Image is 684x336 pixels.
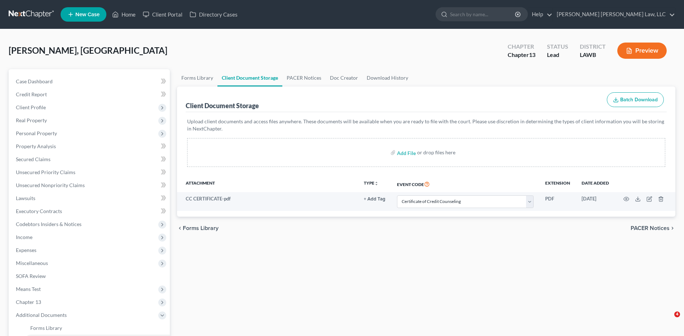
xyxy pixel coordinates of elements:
[631,225,675,231] button: PACER Notices chevron_right
[16,143,56,149] span: Property Analysis
[16,169,75,175] span: Unsecured Priority Claims
[576,192,615,211] td: [DATE]
[217,69,282,87] a: Client Document Storage
[16,130,57,136] span: Personal Property
[10,166,170,179] a: Unsecured Priority Claims
[10,179,170,192] a: Unsecured Nonpriority Claims
[16,91,47,97] span: Credit Report
[16,234,32,240] span: Income
[547,43,568,51] div: Status
[16,299,41,305] span: Chapter 13
[75,12,100,17] span: New Case
[391,176,539,192] th: Event Code
[528,8,552,21] a: Help
[529,51,535,58] span: 13
[508,51,535,59] div: Chapter
[177,69,217,87] a: Forms Library
[607,92,664,107] button: Batch Download
[16,286,41,292] span: Means Test
[580,43,606,51] div: District
[16,208,62,214] span: Executory Contracts
[16,260,48,266] span: Miscellaneous
[16,247,36,253] span: Expenses
[177,225,219,231] button: chevron_left Forms Library
[109,8,139,21] a: Home
[183,225,219,231] span: Forms Library
[631,225,670,231] span: PACER Notices
[364,197,385,202] button: + Add Tag
[450,8,516,21] input: Search by name...
[10,205,170,218] a: Executory Contracts
[10,270,170,283] a: SOFA Review
[16,117,47,123] span: Real Property
[617,43,667,59] button: Preview
[326,69,362,87] a: Doc Creator
[25,322,170,335] a: Forms Library
[539,192,576,211] td: PDF
[16,221,81,227] span: Codebtors Insiders & Notices
[674,311,680,317] span: 4
[10,153,170,166] a: Secured Claims
[187,118,665,132] p: Upload client documents and access files anywhere. These documents will be available when you are...
[576,176,615,192] th: Date added
[16,273,46,279] span: SOFA Review
[580,51,606,59] div: LAWB
[16,182,85,188] span: Unsecured Nonpriority Claims
[177,176,358,192] th: Attachment
[16,104,46,110] span: Client Profile
[539,176,576,192] th: Extension
[620,97,658,103] span: Batch Download
[374,181,379,186] i: unfold_more
[670,225,675,231] i: chevron_right
[16,312,67,318] span: Additional Documents
[139,8,186,21] a: Client Portal
[9,45,167,56] span: [PERSON_NAME], [GEOGRAPHIC_DATA]
[186,101,259,110] div: Client Document Storage
[177,192,358,211] td: CC CERTIFICATE-pdf
[10,192,170,205] a: Lawsuits
[547,51,568,59] div: Lead
[417,149,455,156] div: or drop files here
[659,311,677,329] iframe: Intercom live chat
[10,88,170,101] a: Credit Report
[282,69,326,87] a: PACER Notices
[16,78,53,84] span: Case Dashboard
[508,43,535,51] div: Chapter
[10,140,170,153] a: Property Analysis
[362,69,412,87] a: Download History
[364,181,379,186] button: TYPEunfold_more
[30,325,62,331] span: Forms Library
[10,75,170,88] a: Case Dashboard
[16,156,50,162] span: Secured Claims
[177,225,183,231] i: chevron_left
[186,8,241,21] a: Directory Cases
[364,195,385,202] a: + Add Tag
[553,8,675,21] a: [PERSON_NAME] [PERSON_NAME] Law, LLC
[16,195,35,201] span: Lawsuits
